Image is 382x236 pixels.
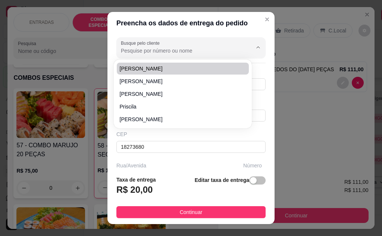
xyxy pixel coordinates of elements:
span: [PERSON_NAME] [120,116,238,123]
input: Ex.: 00000-000 [116,141,266,153]
header: Preencha os dados de entrega do pedido [107,12,275,34]
div: Rua/Avenida [116,162,240,169]
span: Continuar [180,208,203,216]
span: [PERSON_NAME] [120,90,238,98]
div: Número [243,162,266,169]
span: [PERSON_NAME] [120,78,238,85]
button: Show suggestions [252,41,264,53]
span: Priscila [120,103,238,110]
ul: Suggestions [117,63,249,125]
label: Busque pelo cliente [121,40,162,46]
button: Close [261,13,273,25]
div: Suggestions [115,61,250,127]
div: CEP [116,130,266,138]
strong: Taxa de entrega [116,177,156,183]
input: Busque pelo cliente [121,47,240,54]
strong: Editar taxa de entrega [195,177,249,183]
h3: R$ 20,00 [116,184,153,196]
span: [PERSON_NAME] [120,65,238,72]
